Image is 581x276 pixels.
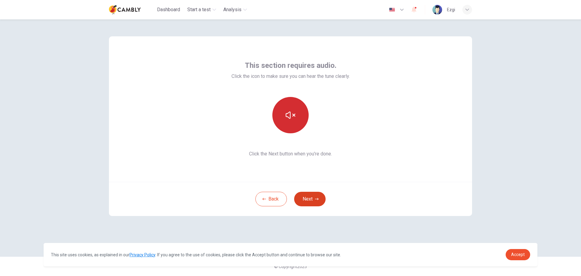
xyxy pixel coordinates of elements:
a: dismiss cookie message [506,249,530,260]
button: Start a test [185,4,218,15]
img: Cambly logo [109,4,141,16]
img: Profile picture [432,5,442,15]
div: Ezgi [447,6,455,13]
div: cookieconsent [44,243,537,266]
a: Privacy Policy [130,252,155,257]
button: Next [294,192,326,206]
button: Back [255,192,287,206]
span: Analysis [223,6,241,13]
span: Dashboard [157,6,180,13]
span: This section requires audio. [245,61,336,70]
img: en [388,8,396,12]
span: Start a test [187,6,211,13]
span: Click the icon to make sure you can hear the tune clearly. [231,73,350,80]
span: Accept [511,252,525,257]
span: This site uses cookies, as explained in our . If you agree to the use of cookies, please click th... [51,252,341,257]
a: Cambly logo [109,4,155,16]
span: © Copyright 2025 [274,264,307,269]
button: Analysis [221,4,249,15]
span: Click the Next button when you’re done. [231,150,350,158]
button: Dashboard [155,4,182,15]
